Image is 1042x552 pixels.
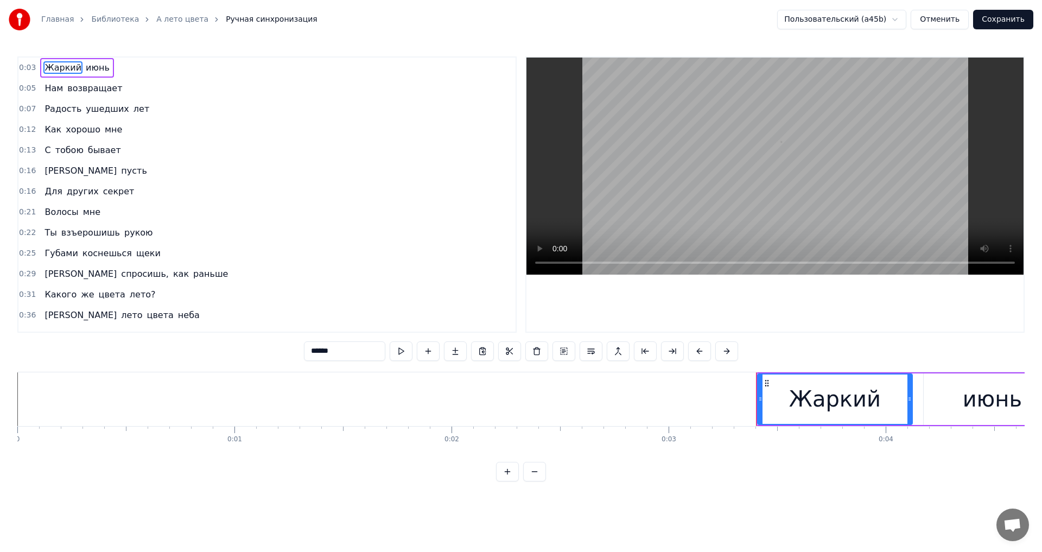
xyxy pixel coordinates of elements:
span: 0:31 [19,289,36,300]
span: же [80,288,95,301]
span: мне [104,123,123,136]
span: секрет [102,185,136,198]
span: хорошо [65,123,101,136]
span: спросишь, [120,268,170,280]
div: Жаркий [789,383,881,415]
span: мне [82,206,101,218]
span: Волосы [43,206,79,218]
span: Какого [43,288,78,301]
span: взъерошишь [60,226,121,239]
span: Губами [43,247,79,259]
nav: breadcrumb [41,14,317,25]
span: лет [132,103,150,115]
span: щеки [135,247,162,259]
span: коснешься [81,247,133,259]
span: как [172,268,190,280]
span: 0:25 [19,248,36,259]
a: Главная [41,14,74,25]
span: [PERSON_NAME] [43,164,118,177]
span: других [66,185,100,198]
span: Для [43,185,63,198]
span: цвета [98,288,126,301]
span: ушедших [85,103,130,115]
span: и [93,329,101,342]
div: 0:04 [879,435,893,444]
span: 0:16 [19,166,36,176]
span: Жаркий [43,61,82,74]
span: Ты [43,226,58,239]
span: бывает [87,144,122,156]
span: лето [120,309,143,321]
span: 0:03 [19,62,36,73]
span: 0:07 [19,104,36,115]
button: Сохранить [973,10,1033,29]
span: неба [177,309,201,321]
span: 0:13 [19,145,36,156]
img: youka [9,9,30,30]
span: тобою [54,144,85,156]
span: [PERSON_NAME] [43,309,118,321]
span: 0:29 [19,269,36,280]
span: С [43,144,52,156]
div: 0:02 [444,435,459,444]
span: рукою [123,226,154,239]
span: 0:05 [19,83,36,94]
span: Ручная синхронизация [226,14,317,25]
span: лето? [129,288,157,301]
span: Нам [43,82,64,94]
span: возвращает [66,82,123,94]
span: синее [103,329,132,342]
div: 0:01 [227,435,242,444]
div: 0 [16,435,20,444]
span: 0:21 [19,207,36,218]
span: [PERSON_NAME] [43,268,118,280]
span: цвета [146,309,175,321]
span: Огромное [43,329,91,342]
span: 0:22 [19,227,36,238]
div: Открытый чат [996,509,1029,541]
span: Как [43,123,62,136]
div: июнь [963,383,1022,415]
span: раньше [192,268,229,280]
span: пусть [120,164,148,177]
a: Библиотека [91,14,139,25]
span: 0:12 [19,124,36,135]
div: 0:03 [662,435,676,444]
span: Радость [43,103,82,115]
span: 0:16 [19,186,36,197]
a: А лето цвета [156,14,208,25]
span: 0:36 [19,310,36,321]
button: Отменить [911,10,969,29]
span: июнь [85,61,111,74]
span: 0:40 [19,331,36,341]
